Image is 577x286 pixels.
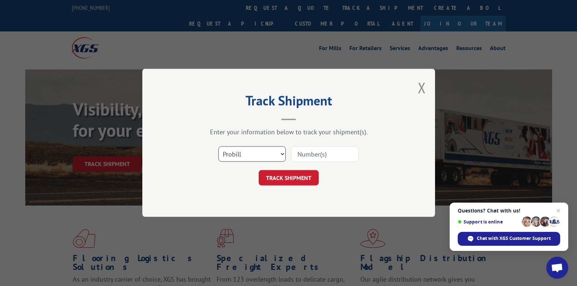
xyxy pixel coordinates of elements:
button: TRACK SHIPMENT [259,170,319,186]
span: Chat with XGS Customer Support [477,235,551,242]
input: Number(s) [291,147,359,162]
span: Support is online [458,219,519,225]
span: Questions? Chat with us! [458,208,560,214]
div: Open chat [546,257,568,279]
button: Close modal [418,78,426,97]
h2: Track Shipment [179,95,398,109]
div: Chat with XGS Customer Support [458,232,560,246]
span: Close chat [554,206,563,215]
div: Enter your information below to track your shipment(s). [179,128,398,136]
